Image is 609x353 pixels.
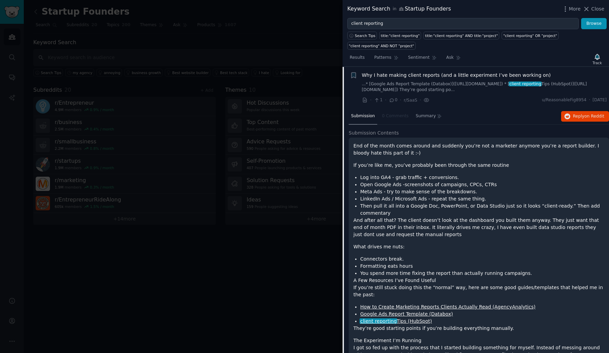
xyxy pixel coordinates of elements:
a: Why I hate making client reports (and a little experiment I’ve been working on) [362,72,551,79]
input: Try a keyword related to your business [347,18,579,30]
span: · [385,96,386,104]
span: More [569,5,581,13]
a: title:"client reporting" [379,32,421,39]
button: Replyon Reddit [561,111,609,122]
a: title:"client reporting" AND title:"project" [423,32,499,39]
span: 1 [374,97,382,103]
span: Patterns [374,55,391,61]
span: on Reddit [585,114,604,119]
span: client reporting [509,82,542,86]
a: Google Ads Report Template (Databox) [360,311,453,317]
div: Keyword Search Startup Founders [347,5,451,13]
span: Search Tips [355,33,376,38]
div: Track [593,60,602,65]
a: Sentiment [406,52,439,66]
li: Connectors break. [360,255,604,263]
span: u/ReasonableFig8954 [542,97,586,103]
div: title:"client reporting" AND title:"project" [425,33,498,38]
li: Open Google Ads -screenshots of campaigns, CPCs, CTRs [360,181,604,188]
div: "client reporting" OR "project" [503,33,557,38]
button: Search Tips [347,32,377,39]
li: LinkedIn Ads / Microsoft Ads - repeat the same thing. [360,195,604,202]
a: "client reporting" AND NOT "project" [347,42,416,50]
p: And after all that? The client doesn’t look at the dashboard you built them anyway. They just wan... [353,217,604,238]
div: "client reporting" AND NOT "project" [349,43,414,48]
span: · [370,96,371,104]
span: in [393,6,396,12]
a: Patterns [372,52,401,66]
h1: The Experiment I’m Running [353,337,604,344]
span: Close [591,5,604,13]
p: They’re good starting points if you’re building everything manually. [353,325,604,332]
p: If you’re still stuck doing this the “normal” way, here are some good guides/templates that helpe... [353,284,604,298]
span: · [589,97,590,103]
span: [DATE] [593,97,607,103]
button: Close [583,5,604,13]
button: Browse [581,18,607,30]
span: 0 [389,97,397,103]
button: Track [590,52,604,66]
span: Ask [446,55,454,61]
span: · [420,96,421,104]
span: r/SaaS [404,98,417,103]
a: How to Create Marketing Reports Clients Actually Read (AgencyAnalytics) [360,304,536,310]
a: ...* [Google Ads Report Template (Databox)]([URL][DOMAIN_NAME]) * [client reportingTips (HubSpot)... [362,81,607,93]
div: title:"client reporting" [381,33,420,38]
a: client reportingTips (HubSpot) [360,318,432,324]
span: · [400,96,401,104]
a: Results [347,52,367,66]
p: What drives me nuts: [353,243,604,250]
span: Submission Contents [349,129,399,137]
a: "client reporting" OR "project" [502,32,558,39]
li: You spend more time fixing the report than actually running campaigns. [360,270,604,277]
span: Sentiment [408,55,430,61]
button: More [562,5,581,13]
span: Reply [573,113,604,120]
span: Submission [351,113,375,119]
li: Then pull it all into a Google Doc, PowerPoint, or Data Studio just so it looks “client-ready.” T... [360,202,604,217]
span: Results [350,55,365,61]
span: client reporting [360,318,397,324]
li: Log into GA4 - grab traffic + conversions. [360,174,604,181]
p: End of the month comes around and suddenly you’re not a marketer anymore you’re a report builder.... [353,142,604,157]
h1: A Few Resources I’ve Found Useful [353,277,604,284]
li: Formatting eats hours [360,263,604,270]
p: If you’re like me, you’ve probably been through the same routine [353,162,604,169]
span: Summary [416,113,436,119]
a: Ask [444,52,463,66]
li: Meta Ads - try to make sense of the breakdowns. [360,188,604,195]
